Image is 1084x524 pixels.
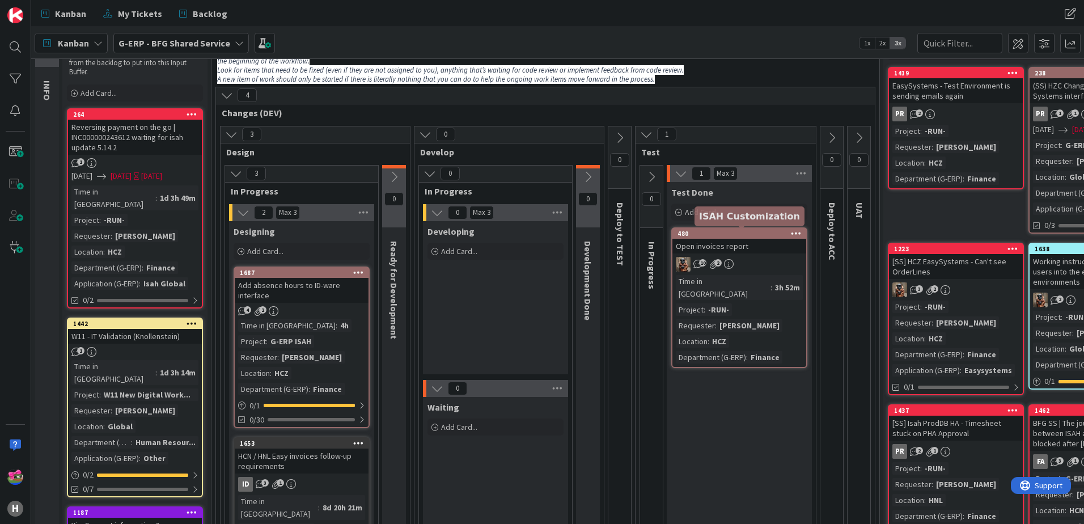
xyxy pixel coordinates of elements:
div: 3h 52m [772,281,803,294]
span: : [931,316,933,329]
div: Requester [1033,327,1072,339]
a: 1419EasySystems - Test Environment is sending emails againPRProject:-RUN-Requester:[PERSON_NAME]L... [888,67,1024,189]
div: Open invoices report [672,239,806,253]
span: : [103,246,105,258]
span: 0/7 [83,483,94,495]
div: Project [676,303,704,316]
span: Test [641,146,802,158]
span: 2 [254,206,273,219]
span: : [155,192,157,204]
span: : [1061,139,1062,151]
span: 10 [699,259,706,267]
div: 1419EasySystems - Test Environment is sending emails again [889,68,1023,103]
span: : [266,335,268,348]
div: 1d 3h 14m [157,366,198,379]
div: Department (G-ERP) [892,172,963,185]
span: : [924,332,926,345]
div: VK [672,257,806,272]
div: 0/2 [68,468,202,482]
span: 0 [642,192,661,206]
div: 1442W11 - IT Validation (Knollenstein) [68,319,202,344]
span: 1x [859,37,875,49]
span: 3 [261,479,269,487]
img: VK [892,282,907,297]
span: : [155,366,157,379]
span: : [931,478,933,491]
div: Time in [GEOGRAPHIC_DATA] [676,275,770,300]
div: 480Open invoices report [672,229,806,253]
div: Requester [71,404,111,417]
div: HCZ [926,332,946,345]
span: Designing [234,226,275,237]
div: Application (G-ERP) [892,364,960,377]
span: Developing [427,226,475,237]
span: Ready for Development [388,241,400,339]
div: 0/1 [235,399,369,413]
span: : [99,214,101,226]
span: 1 [77,347,84,354]
span: 3 [247,167,266,180]
span: : [704,303,705,316]
a: 1687Add absence hours to ID-ware interfaceTime in [GEOGRAPHIC_DATA]:4hProject:G-ERP ISAHRequester... [234,267,370,428]
span: : [99,388,101,401]
div: Finance [964,348,999,361]
span: Changes (DEV) [222,107,861,119]
span: : [277,351,279,364]
div: H [7,501,23,517]
div: HCZ [272,367,291,379]
span: 3 [916,285,923,293]
div: Finance [143,261,178,274]
div: Requester [892,316,931,329]
span: : [139,277,141,290]
span: : [1072,155,1074,167]
div: Time in [GEOGRAPHIC_DATA] [71,185,155,210]
span: My Tickets [118,7,162,20]
img: JK [7,469,23,485]
div: Max 3 [279,210,297,215]
a: 1223[SS] HCZ EasySystems - Can't see OrderLinesVKProject:-RUN-Requester:[PERSON_NAME]Location:HCZ... [888,243,1024,395]
div: -RUN- [705,303,732,316]
div: Requester [238,351,277,364]
div: [DATE] [141,170,162,182]
div: Department (G-ERP) [71,261,142,274]
span: Waiting [427,402,459,413]
div: Location [892,494,924,506]
div: HNL [926,494,946,506]
div: 1442 [73,320,202,328]
a: My Tickets [96,3,169,24]
div: 1187 [73,509,202,517]
div: [PERSON_NAME] [933,478,999,491]
span: 0 [436,128,455,141]
div: [PERSON_NAME] [933,316,999,329]
span: In Progress [231,185,364,197]
span: : [308,383,310,395]
a: Kanban [35,3,93,24]
span: Backlog [193,7,227,20]
span: Add Card... [441,422,477,432]
span: 1 [1056,109,1064,117]
span: Add Card... [441,246,477,256]
a: 1442W11 - IT Validation (Knollenstein)Time in [GEOGRAPHIC_DATA]:1d 3h 14mProject:W11 New Digital ... [67,318,203,497]
img: VK [1033,293,1048,307]
div: VK [889,282,1023,297]
div: -RUN- [922,301,948,313]
span: : [931,141,933,153]
div: HCZ [105,246,125,258]
div: Department (G-ERP) [892,348,963,361]
div: [PERSON_NAME] [279,351,345,364]
em: A new item of work should only be started if there is literally nothing that you can do to help t... [217,74,655,84]
span: Deploy to ACC [827,202,838,260]
span: : [1072,327,1074,339]
div: 1187 [68,508,202,518]
div: Project [71,388,99,401]
div: Finance [964,510,999,522]
div: Requester [892,478,931,491]
div: Add absence hours to ID-ware interface [235,278,369,303]
span: : [1072,488,1074,501]
span: Deploy to TEST [615,202,626,266]
div: W11 - IT Validation (Knollenstein) [68,329,202,344]
span: : [746,351,748,364]
div: Time in [GEOGRAPHIC_DATA] [71,360,155,385]
div: 1d 3h 49m [157,192,198,204]
div: 1419 [894,69,1023,77]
